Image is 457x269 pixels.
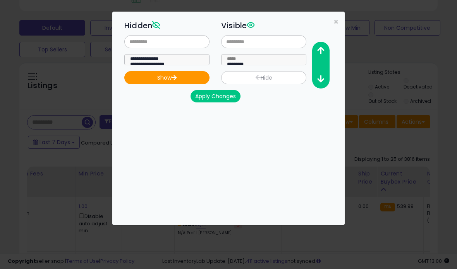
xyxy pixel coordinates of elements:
span: × [333,16,338,27]
h3: Hidden [124,20,210,31]
button: Apply Changes [191,90,241,102]
button: Show [124,71,210,84]
h3: Visible [221,20,306,31]
button: Hide [221,71,306,84]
